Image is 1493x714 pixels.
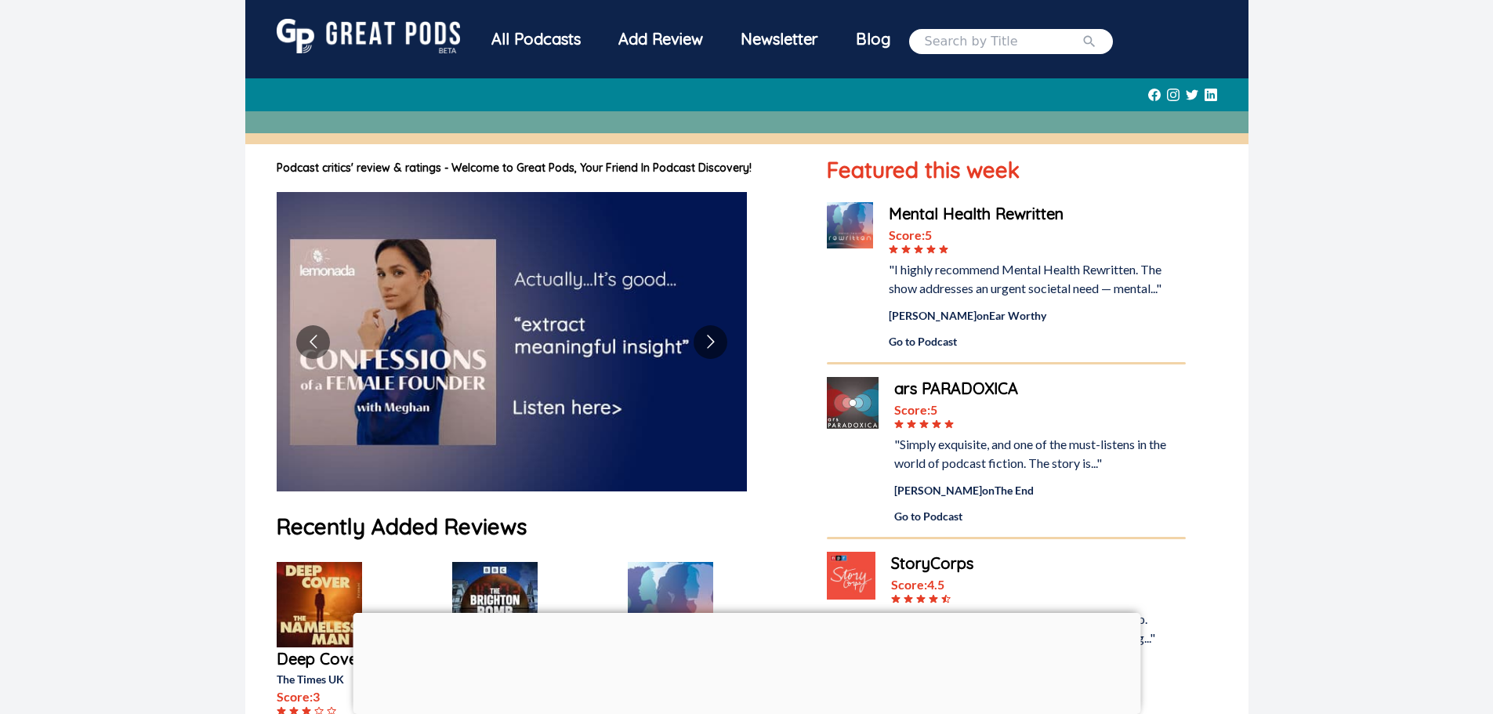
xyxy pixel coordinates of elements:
input: Search by Title [925,32,1082,51]
div: Score: 4.5 [891,575,1186,594]
button: Go to previous slide [296,325,330,359]
div: "First full episode of StoryCorps I've listened to. Heartwarming and dads and their kids. Calming... [891,610,1186,647]
p: The Times UK [277,671,402,687]
img: GreatPods [277,19,460,53]
a: StoryCorps [891,552,1186,575]
iframe: Advertisement [353,613,1140,710]
h1: Recently Added Reviews [277,510,796,543]
img: StoryCorps [827,552,875,600]
img: Deep Cover [277,562,362,647]
a: ars PARADOXICA [894,377,1185,400]
img: ars PARADOXICA [827,377,879,429]
div: Score: 5 [889,226,1185,245]
h1: Podcast critics' review & ratings - Welcome to Great Pods, Your Friend In Podcast Discovery! [277,160,796,176]
img: Mental Health Rewritten [628,562,713,647]
div: "I highly recommend Mental Health Rewritten. The show addresses an urgent societal need — mental..." [889,260,1185,298]
a: Go to Podcast [894,508,1185,524]
button: Go to next slide [694,325,727,359]
div: [PERSON_NAME] on The End [894,482,1185,498]
p: Score: 3 [277,687,402,706]
a: Blog [837,19,909,60]
a: Add Review [600,19,722,60]
a: Mental Health Rewritten [889,202,1185,226]
img: The History Podcast [452,562,538,647]
h1: Featured this week [827,154,1185,187]
div: Newsletter [722,19,837,60]
a: All Podcasts [473,19,600,63]
div: [PERSON_NAME] on Ear Worthy [889,307,1185,324]
a: Deep Cover [277,647,402,671]
img: Mental Health Rewritten [827,202,873,248]
div: Score: 5 [894,400,1185,419]
a: Go to Podcast [889,333,1185,350]
div: All Podcasts [473,19,600,60]
a: Newsletter [722,19,837,63]
img: image [277,192,747,491]
div: "Simply exquisite, and one of the must-listens in the world of podcast fiction. The story is..." [894,435,1185,473]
